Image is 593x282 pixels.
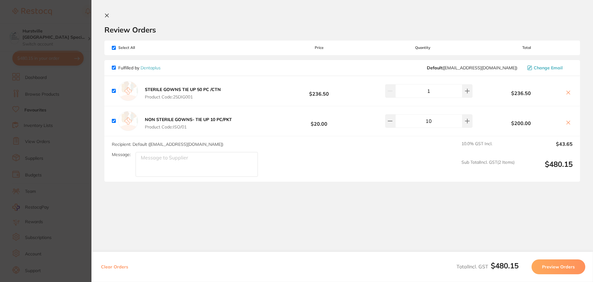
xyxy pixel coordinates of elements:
h2: Review Orders [104,25,580,34]
span: Select All [112,46,174,50]
span: 10.0 % GST Incl. [461,141,515,155]
b: $20.00 [273,115,365,127]
span: Price [273,46,365,50]
a: Dentaplus [141,65,161,71]
span: Change Email [534,65,563,70]
button: Change Email [525,65,573,71]
b: $236.50 [273,85,365,97]
span: Product Code: ISO/01 [145,124,232,129]
output: $480.15 [519,160,573,177]
button: Preview Orders [532,259,585,274]
label: Message: [112,152,131,157]
b: $200.00 [481,120,561,126]
span: Product Code: 25DIG001 [145,94,221,99]
img: empty.jpg [118,81,138,101]
span: Total Incl. GST [456,263,519,270]
output: $43.65 [519,141,573,155]
button: STERILE GOWNS TIE UP 50 PC /CTN Product Code:25DIG001 [143,87,223,100]
span: Quantity [365,46,481,50]
b: STERILE GOWNS TIE UP 50 PC /CTN [145,87,221,92]
p: Fulfilled by [118,65,161,70]
button: Clear Orders [99,259,130,274]
b: NON STERILE GOWNS- TIE UP 10 PC/PKT [145,117,232,122]
span: Recipient: Default ( [EMAIL_ADDRESS][DOMAIN_NAME] ) [112,141,223,147]
span: graceglobal@gmail.com [427,65,517,70]
b: Default [427,65,442,71]
button: NON STERILE GOWNS- TIE UP 10 PC/PKT Product Code:ISO/01 [143,117,234,130]
img: empty.jpg [118,111,138,131]
span: Sub Total Incl. GST ( 2 Items) [461,160,515,177]
b: $236.50 [481,90,561,96]
b: $480.15 [491,261,519,270]
span: Total [481,46,573,50]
